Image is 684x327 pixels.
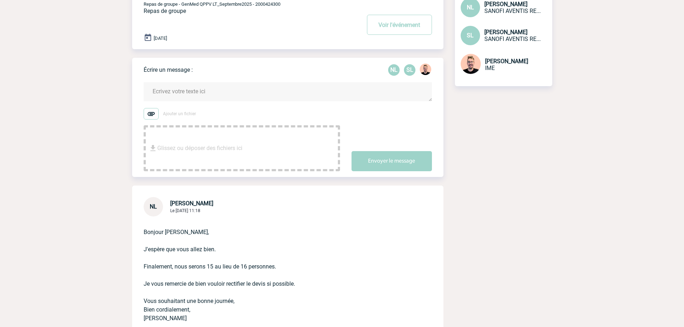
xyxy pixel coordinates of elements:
[367,15,432,35] button: Voir l'événement
[484,36,541,42] span: SANOFI AVENTIS RECHERCHE ET DEVELOPPEMENT
[388,64,400,76] div: Nathalie LUKAWSKI
[388,64,400,76] p: NL
[484,29,527,36] span: [PERSON_NAME]
[144,1,280,7] span: Repas de groupe - GenMed QPPV LT_Septembre2025 - 2000424300
[170,208,200,213] span: Le [DATE] 11:18
[485,58,528,65] span: [PERSON_NAME]
[420,64,431,75] img: 129741-1.png
[404,64,415,76] div: Sylvie LEAU
[157,130,242,166] span: Glissez ou déposer des fichiers ici
[154,36,167,41] span: [DATE]
[144,66,193,73] p: Écrire un message :
[144,8,186,14] span: Repas de groupe
[144,216,412,323] p: Bonjour [PERSON_NAME], J'espère que vous allez bien. Finalement, nous serons 15 au lieu de 16 per...
[467,4,474,11] span: NL
[484,1,527,8] span: [PERSON_NAME]
[149,144,157,153] img: file_download.svg
[420,64,431,76] div: Stefan MILADINOVIC
[163,111,196,116] span: Ajouter un fichier
[484,8,541,14] span: SANOFI AVENTIS RECHERCHE ET DEVELOPPEMENT
[352,151,432,171] button: Envoyer le message
[461,54,481,74] img: 129741-1.png
[170,200,213,207] span: [PERSON_NAME]
[150,203,157,210] span: NL
[404,64,415,76] p: SL
[467,32,474,39] span: SL
[485,65,495,71] span: IME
